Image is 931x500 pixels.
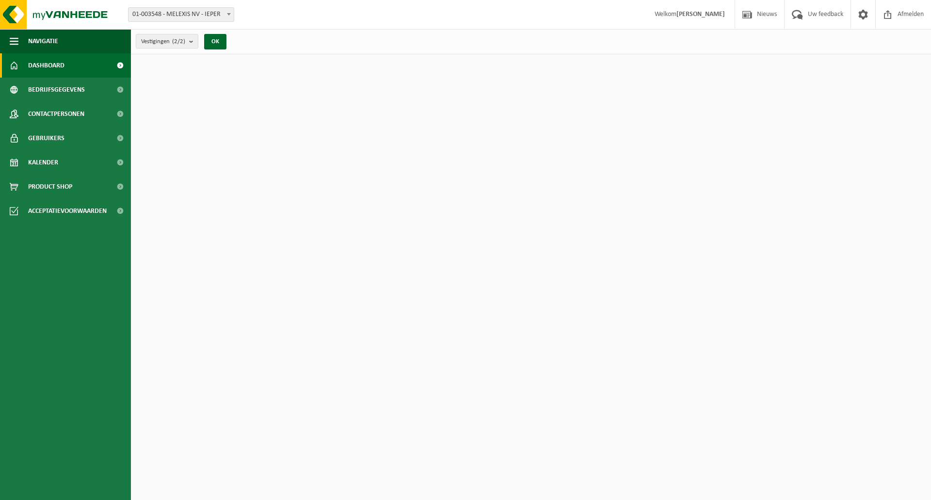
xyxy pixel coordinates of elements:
[28,53,64,78] span: Dashboard
[676,11,725,18] strong: [PERSON_NAME]
[172,38,185,45] count: (2/2)
[28,102,84,126] span: Contactpersonen
[28,150,58,175] span: Kalender
[141,34,185,49] span: Vestigingen
[28,29,58,53] span: Navigatie
[28,199,107,223] span: Acceptatievoorwaarden
[28,126,64,150] span: Gebruikers
[128,8,234,21] span: 01-003548 - MELEXIS NV - IEPER
[28,78,85,102] span: Bedrijfsgegevens
[136,34,198,48] button: Vestigingen(2/2)
[28,175,72,199] span: Product Shop
[204,34,226,49] button: OK
[128,7,234,22] span: 01-003548 - MELEXIS NV - IEPER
